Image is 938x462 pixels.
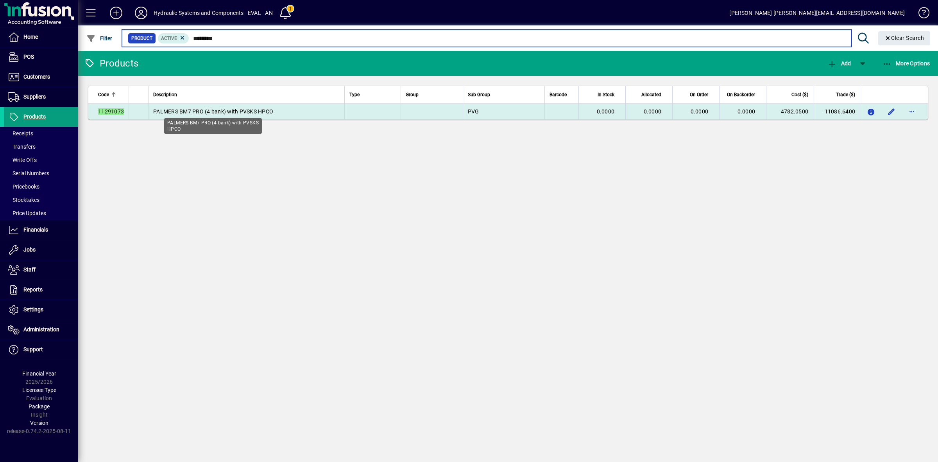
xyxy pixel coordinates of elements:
span: Price Updates [8,210,46,216]
span: Sub Group [468,90,490,99]
span: Customers [23,74,50,80]
mat-chip: Activation Status: Active [158,33,189,43]
div: Group [406,90,458,99]
div: Hydraulic Systems and Components - EVAL - AN [154,7,273,19]
span: Package [29,403,50,410]
div: Sub Group [468,90,540,99]
button: More options [906,105,918,118]
span: Barcode [550,90,567,99]
td: 4782.0500 [766,104,813,119]
span: On Backorder [727,90,755,99]
a: Reports [4,280,78,300]
span: Staff [23,266,36,273]
a: Transfers [4,140,78,153]
div: PALMERS BM7 PRO (4 bank) with PVSKS HPCO [164,118,262,134]
button: Add [104,6,129,20]
span: 0.0000 [644,108,662,115]
button: Add [825,56,853,70]
span: Products [23,113,46,120]
span: Support [23,346,43,352]
span: More Options [883,60,930,67]
span: Serial Numbers [8,170,49,176]
span: Filter [86,35,113,41]
a: Receipts [4,127,78,140]
a: Jobs [4,240,78,260]
span: Description [153,90,177,99]
a: Serial Numbers [4,167,78,180]
span: On Order [690,90,708,99]
a: Home [4,27,78,47]
em: 11291073 [98,108,124,115]
button: More Options [881,56,932,70]
button: Filter [84,31,115,45]
span: POS [23,54,34,60]
div: In Stock [584,90,621,99]
span: Group [406,90,419,99]
a: Support [4,340,78,360]
a: Write Offs [4,153,78,167]
span: Reports [23,286,43,293]
div: Type [349,90,396,99]
a: Financials [4,220,78,240]
span: Pricebooks [8,183,39,190]
span: Transfers [8,144,36,150]
button: Edit [885,105,898,118]
div: Code [98,90,124,99]
span: Product [131,34,152,42]
div: On Order [677,90,715,99]
span: Code [98,90,109,99]
span: PVG [468,108,479,115]
span: Settings [23,306,43,313]
span: Administration [23,326,59,333]
a: Customers [4,67,78,87]
a: Stocktakes [4,193,78,207]
div: Barcode [550,90,574,99]
span: Jobs [23,246,36,253]
span: 0.0000 [738,108,755,115]
span: Financial Year [22,370,56,377]
span: Receipts [8,130,33,137]
span: Write Offs [8,157,37,163]
span: Allocated [641,90,661,99]
button: Profile [129,6,154,20]
div: Products [84,57,138,70]
span: In Stock [598,90,614,99]
span: Stocktakes [8,197,39,203]
span: Suppliers [23,93,46,100]
span: Type [349,90,360,99]
span: Financials [23,227,48,233]
a: Pricebooks [4,180,78,193]
div: Description [153,90,340,99]
span: Licensee Type [22,387,56,393]
span: Home [23,34,38,40]
td: 11086.6400 [813,104,860,119]
span: PALMERS BM7 PRO (4 bank) with PVSKS HPCO [153,108,273,115]
a: Staff [4,260,78,280]
span: 0.0000 [597,108,615,115]
span: Cost ($) [791,90,808,99]
a: Knowledge Base [913,2,928,27]
span: 0.0000 [691,108,709,115]
div: On Backorder [724,90,762,99]
button: Clear [878,31,931,45]
a: Settings [4,300,78,320]
a: Price Updates [4,207,78,220]
a: Suppliers [4,87,78,107]
a: Administration [4,320,78,340]
div: Allocated [630,90,668,99]
span: Clear Search [884,35,924,41]
a: POS [4,47,78,67]
span: Trade ($) [836,90,855,99]
span: Add [827,60,851,67]
span: Version [30,420,48,426]
span: Active [161,36,177,41]
div: [PERSON_NAME] [PERSON_NAME][EMAIL_ADDRESS][DOMAIN_NAME] [729,7,905,19]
